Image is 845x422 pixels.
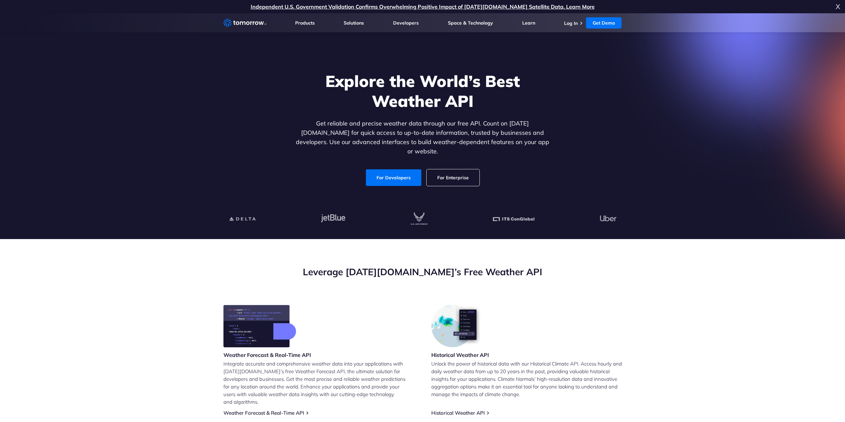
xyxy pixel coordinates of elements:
a: Weather Forecast & Real-Time API [223,410,304,416]
a: Get Demo [586,17,622,29]
a: Learn [522,20,535,26]
a: Solutions [344,20,364,26]
a: Independent U.S. Government Validation Confirms Overwhelming Positive Impact of [DATE][DOMAIN_NAM... [251,3,595,10]
a: Historical Weather API [431,410,485,416]
h3: Weather Forecast & Real-Time API [223,351,311,359]
a: Home link [223,18,267,28]
a: Developers [393,20,419,26]
h3: Historical Weather API [431,351,489,359]
a: For Enterprise [427,169,479,186]
h1: Explore the World’s Best Weather API [295,71,551,111]
p: Unlock the power of historical data with our Historical Climate API. Access hourly and daily weat... [431,360,622,398]
a: Products [295,20,315,26]
p: Get reliable and precise weather data through our free API. Count on [DATE][DOMAIN_NAME] for quic... [295,119,551,156]
a: Space & Technology [448,20,493,26]
h2: Leverage [DATE][DOMAIN_NAME]’s Free Weather API [223,266,622,278]
a: Log In [564,20,578,26]
p: Integrate accurate and comprehensive weather data into your applications with [DATE][DOMAIN_NAME]... [223,360,414,406]
a: For Developers [366,169,421,186]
